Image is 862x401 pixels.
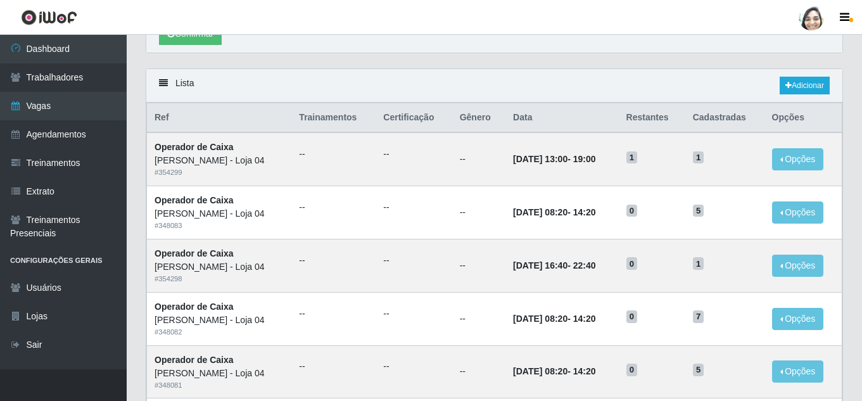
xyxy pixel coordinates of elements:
[155,142,234,152] strong: Operador de Caixa
[452,239,505,292] td: --
[299,148,368,161] ul: --
[155,355,234,365] strong: Operador de Caixa
[513,154,595,164] strong: -
[155,302,234,312] strong: Operador de Caixa
[155,207,284,220] div: [PERSON_NAME] - Loja 04
[291,103,376,133] th: Trainamentos
[299,307,368,321] ul: --
[376,103,452,133] th: Certificação
[772,201,824,224] button: Opções
[693,205,704,217] span: 5
[573,207,596,217] time: 14:20
[772,148,824,170] button: Opções
[513,207,567,217] time: [DATE] 08:20
[626,205,638,217] span: 0
[513,260,567,271] time: [DATE] 16:40
[626,310,638,323] span: 0
[513,366,567,376] time: [DATE] 08:20
[155,195,234,205] strong: Operador de Caixa
[513,260,595,271] strong: -
[764,103,842,133] th: Opções
[513,207,595,217] strong: -
[626,151,638,164] span: 1
[299,201,368,214] ul: --
[693,151,704,164] span: 1
[780,77,830,94] a: Adicionar
[573,260,596,271] time: 22:40
[452,103,505,133] th: Gênero
[155,327,284,338] div: # 348082
[155,248,234,258] strong: Operador de Caixa
[155,260,284,274] div: [PERSON_NAME] - Loja 04
[513,366,595,376] strong: -
[772,308,824,330] button: Opções
[155,274,284,284] div: # 354298
[513,154,567,164] time: [DATE] 13:00
[155,220,284,231] div: # 348083
[147,103,292,133] th: Ref
[155,367,284,380] div: [PERSON_NAME] - Loja 04
[146,69,842,103] div: Lista
[573,366,596,376] time: 14:20
[299,254,368,267] ul: --
[299,360,368,373] ul: --
[685,103,764,133] th: Cadastradas
[383,201,444,214] ul: --
[772,255,824,277] button: Opções
[155,154,284,167] div: [PERSON_NAME] - Loja 04
[383,148,444,161] ul: --
[626,364,638,376] span: 0
[513,314,567,324] time: [DATE] 08:20
[693,310,704,323] span: 7
[626,257,638,270] span: 0
[505,103,619,133] th: Data
[383,254,444,267] ul: --
[573,314,596,324] time: 14:20
[155,314,284,327] div: [PERSON_NAME] - Loja 04
[452,132,505,186] td: --
[155,167,284,178] div: # 354299
[155,380,284,391] div: # 348081
[21,10,77,25] img: CoreUI Logo
[452,186,505,239] td: --
[573,154,596,164] time: 19:00
[513,314,595,324] strong: -
[383,307,444,321] ul: --
[693,257,704,270] span: 1
[452,292,505,345] td: --
[383,360,444,373] ul: --
[619,103,685,133] th: Restantes
[452,345,505,398] td: --
[772,360,824,383] button: Opções
[693,364,704,376] span: 5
